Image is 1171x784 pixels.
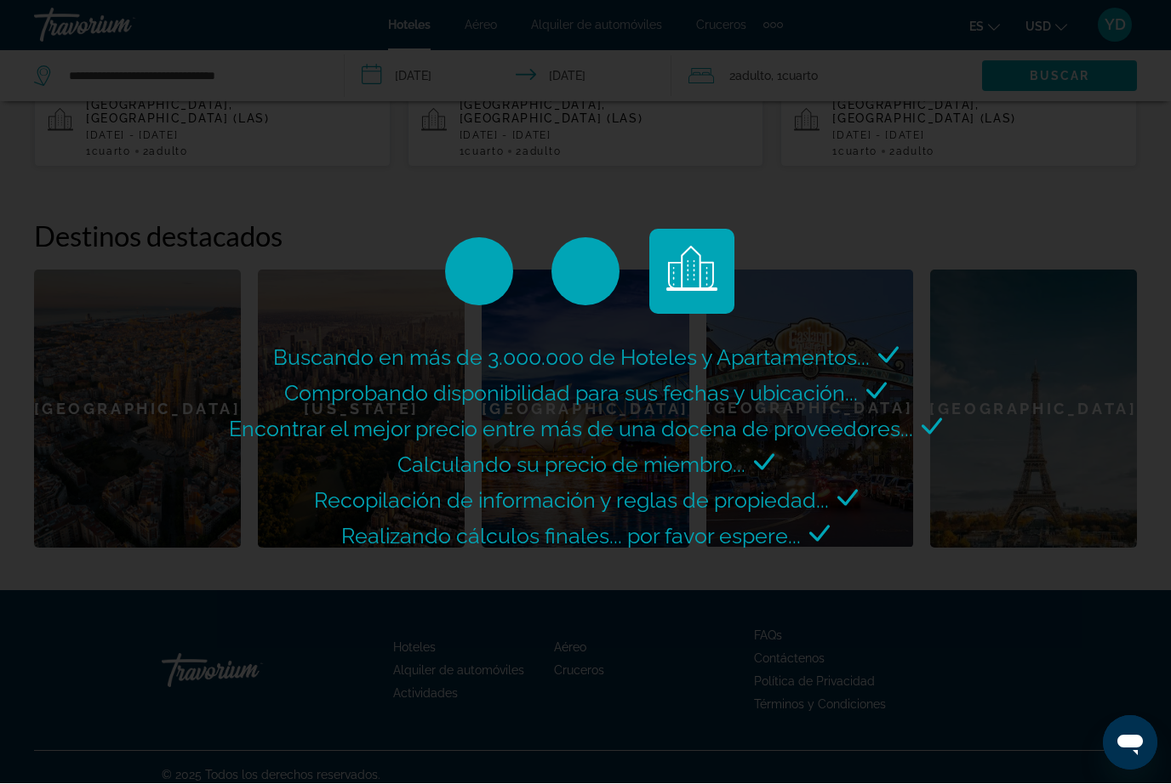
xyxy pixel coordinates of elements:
span: Comprobando disponibilidad para sus fechas y ubicación... [284,381,858,406]
span: Encontrar el mejor precio entre más de una docena de proveedores... [229,417,913,442]
iframe: Button to launch messaging window [1103,716,1157,770]
span: Realizando cálculos finales... por favor espere... [341,524,801,549]
span: Calculando su precio de miembro... [397,452,745,478]
span: Recopilación de información y reglas de propiedad... [314,488,829,514]
span: Buscando en más de 3.000.000 de Hoteles y Apartamentos... [273,345,870,371]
